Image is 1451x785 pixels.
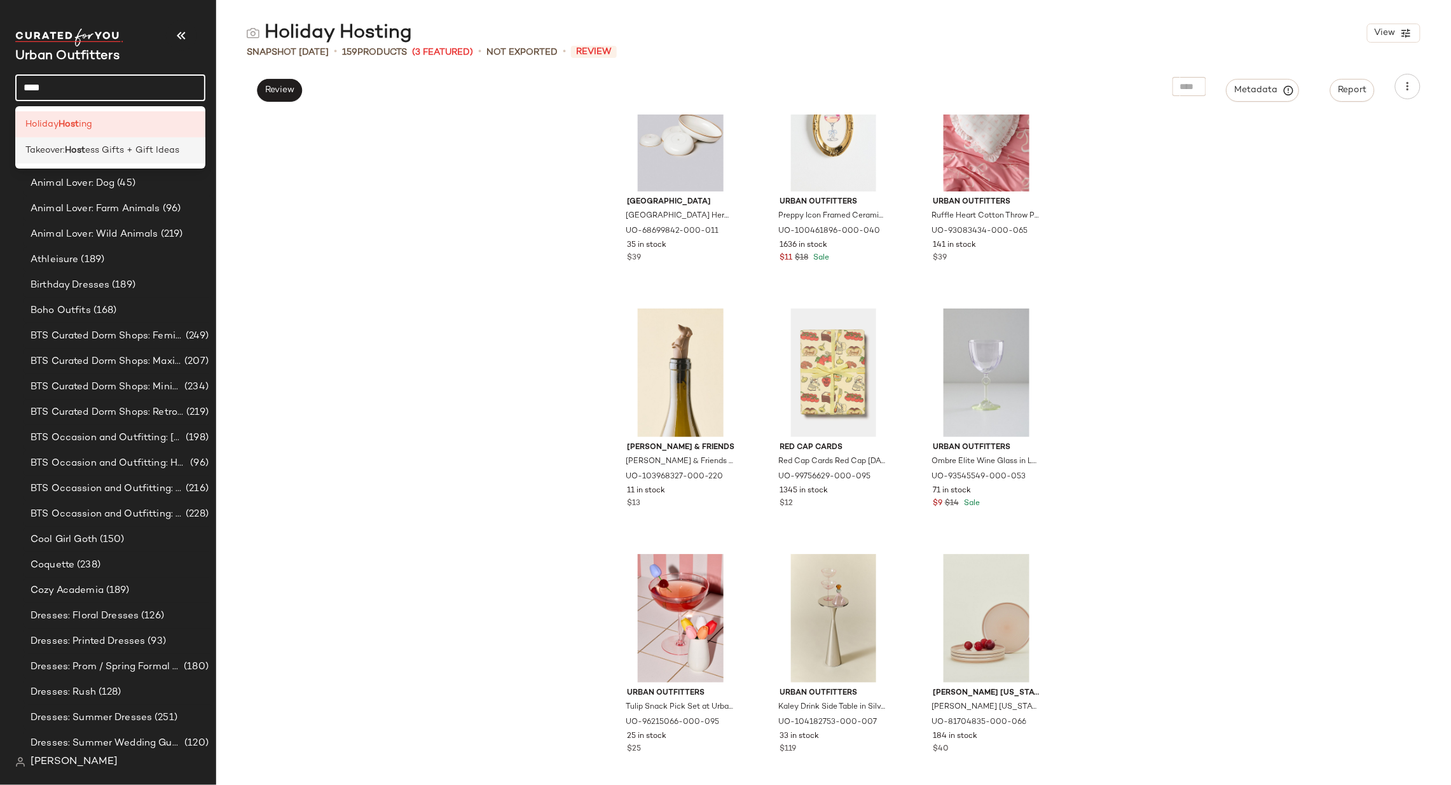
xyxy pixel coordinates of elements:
[571,46,617,58] span: Review
[780,744,797,755] span: $119
[31,583,104,598] span: Cozy Academia
[31,736,182,751] span: Dresses: Summer Wedding Guest
[627,688,734,699] span: Urban Outfitters
[114,176,135,191] span: (45)
[627,485,665,497] span: 11 in stock
[626,717,719,728] span: UO-96215066-000-095
[626,702,733,713] span: Tulip Snack Pick Set at Urban Outfitters
[932,456,1039,468] span: Ombre Elite Wine Glass in Lavender at Urban Outfitters
[79,118,92,131] span: ing
[65,144,85,157] b: Host
[58,118,79,131] b: Host
[15,757,25,767] img: svg%3e
[779,456,886,468] span: Red Cap Cards Red Cap [DATE] Special Wrapping Paper at Urban Outfitters
[933,253,947,264] span: $39
[932,211,1039,222] span: Ruffle Heart Cotton Throw Pillow in Rose at Urban Outfitters
[932,226,1028,237] span: UO-93083434-000-065
[85,144,179,157] span: ess Gifts + Gift Ideas
[1338,85,1367,95] span: Report
[247,27,259,39] img: svg%3e
[932,471,1026,483] span: UO-93545549-000-053
[183,431,209,445] span: (198)
[1234,85,1292,96] span: Metadata
[31,532,97,547] span: Cool Girl Goth
[342,48,357,57] span: 159
[31,202,160,216] span: Animal Lover: Farm Animals
[780,688,888,699] span: Urban Outfitters
[31,354,182,369] span: BTS Curated Dorm Shops: Maximalist
[626,211,733,222] span: [GEOGRAPHIC_DATA] Hermit Bowl in Ivory at Urban Outfitters
[627,731,666,742] span: 25 in stock
[626,226,719,237] span: UO-68699842-000-011
[486,46,558,59] span: Not Exported
[770,554,898,683] img: 104182753_007_b
[627,253,641,264] span: $39
[31,253,78,267] span: Athleisure
[182,380,209,394] span: (234)
[265,85,294,95] span: Review
[31,507,183,522] span: BTS Occassion and Outfitting: First Day Fits
[145,634,166,649] span: (93)
[31,482,183,496] span: BTS Occassion and Outfitting: Campus Lounge
[31,303,91,318] span: Boho Outfits
[247,46,329,59] span: Snapshot [DATE]
[31,329,183,344] span: BTS Curated Dorm Shops: Feminine
[923,554,1050,683] img: 81704835_066_m
[183,507,209,522] span: (228)
[627,744,641,755] span: $25
[181,660,209,674] span: (180)
[795,253,809,264] span: $18
[780,253,793,264] span: $11
[945,498,959,510] span: $14
[334,45,337,60] span: •
[780,197,888,208] span: Urban Outfitters
[1367,24,1420,43] button: View
[780,485,829,497] span: 1345 in stock
[770,309,898,437] img: 99756629_095_m
[139,609,164,623] span: (126)
[626,471,723,483] span: UO-103968327-000-220
[342,46,407,59] div: Products
[779,702,886,713] span: Kaley Drink Side Table in Silver at Urban Outfitters
[31,405,184,420] span: BTS Curated Dorm Shops: Retro+ Boho
[932,717,1026,728] span: UO-81704835-000-066
[617,554,745,683] img: 96215066_095_b
[31,227,158,242] span: Animal Lover: Wild Animals
[183,329,209,344] span: (249)
[31,711,152,725] span: Dresses: Summer Dresses
[91,303,117,318] span: (168)
[15,29,123,46] img: cfy_white_logo.C9jOOHJF.svg
[627,197,734,208] span: [GEOGRAPHIC_DATA]
[932,702,1039,713] span: [PERSON_NAME] [US_STATE] Essential Stoneware Salad Plate in Pink at Urban Outfitters
[412,46,473,59] span: (3 Featured)
[780,498,794,510] span: $12
[933,731,977,742] span: 184 in stock
[182,354,209,369] span: (207)
[104,583,130,598] span: (189)
[779,211,886,222] span: Preppy Icon Framed Ceramic Wall Hanging in Cocktail at Urban Outfitters
[779,471,871,483] span: UO-99756629-000-095
[74,558,100,573] span: (238)
[31,685,96,700] span: Dresses: Rush
[961,499,980,508] span: Sale
[780,442,888,454] span: Red Cap Cards
[31,754,118,770] span: [PERSON_NAME]
[933,442,1040,454] span: Urban Outfitters
[31,609,139,623] span: Dresses: Floral Dresses
[933,485,971,497] span: 71 in stock
[25,118,58,131] span: Holiday
[183,482,209,496] span: (216)
[152,711,177,725] span: (251)
[780,731,820,742] span: 33 in stock
[31,431,183,445] span: BTS Occasion and Outfitting: [PERSON_NAME] to Party
[627,442,734,454] span: [PERSON_NAME] & Friends
[184,405,209,420] span: (219)
[97,532,125,547] span: (150)
[15,50,120,63] span: Current Company Name
[779,226,881,237] span: UO-100461896-000-040
[933,688,1040,699] span: [PERSON_NAME] [US_STATE]
[31,456,188,471] span: BTS Occasion and Outfitting: Homecoming Dresses
[31,278,109,293] span: Birthday Dresses
[617,309,745,437] img: 103968327_220_b
[158,227,183,242] span: (219)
